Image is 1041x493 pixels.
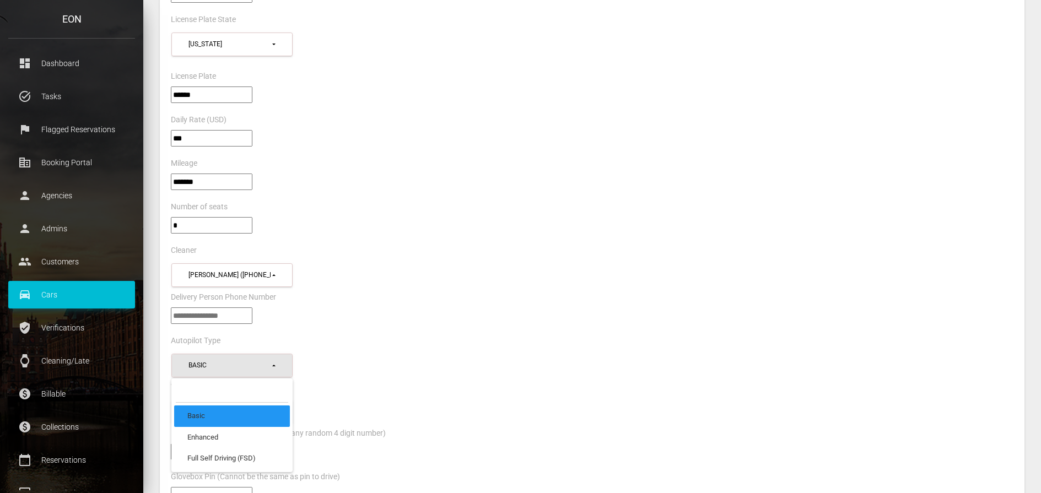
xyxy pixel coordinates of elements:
button: James Brooks (+17162540340) [171,263,293,287]
p: Billable [17,386,127,402]
button: Basic [171,354,293,377]
div: [PERSON_NAME] ([PHONE_NUMBER]) [188,270,271,280]
p: Agencies [17,187,127,204]
div: Basic [188,361,271,370]
p: Cleaning/Late [17,353,127,369]
p: Verifications [17,319,127,336]
p: Tasks [17,88,127,105]
a: flag Flagged Reservations [8,116,135,143]
p: Dashboard [17,55,127,72]
button: Arizona [171,32,293,56]
a: task_alt Tasks [8,83,135,110]
a: calendar_today Reservations [8,446,135,474]
a: paid Collections [8,413,135,441]
a: watch Cleaning/Late [8,347,135,375]
label: License Plate [171,71,216,82]
label: Willing to deliver? [171,382,229,393]
div: [US_STATE] [188,40,271,49]
span: Basic [187,411,205,421]
p: Flagged Reservations [17,121,127,138]
a: verified_user Verifications [8,314,135,342]
label: Number of seats [171,202,228,213]
label: Delivery Person Phone Number [171,292,276,303]
label: Glovebox Pin (Cannot be the same as pin to drive) [171,472,340,483]
a: dashboard Dashboard [8,50,135,77]
label: Pin to Drive (If using Typeform, use any random 4 digit number) [171,428,386,439]
a: person Agencies [8,182,135,209]
label: Autopilot Type [171,335,220,346]
a: drive_eta Cars [8,281,135,308]
a: paid Billable [8,380,135,408]
label: Mileage [171,158,197,169]
p: Admins [17,220,127,237]
a: person Admins [8,215,135,242]
span: Enhanced [187,432,218,443]
label: Daily Rate (USD) [171,115,226,126]
label: License Plate State [171,14,236,25]
p: Booking Portal [17,154,127,171]
span: Full Self Driving (FSD) [187,453,256,464]
a: corporate_fare Booking Portal [8,149,135,176]
p: Customers [17,253,127,270]
a: people Customers [8,248,135,275]
p: Reservations [17,452,127,468]
p: Collections [17,419,127,435]
input: Search [176,383,288,403]
label: Cleaner [171,245,197,256]
p: Cars [17,286,127,303]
